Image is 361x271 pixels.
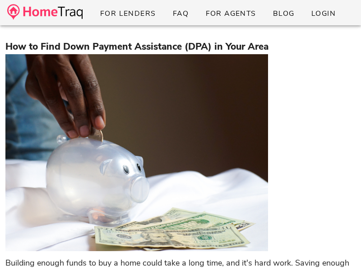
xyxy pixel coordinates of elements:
a: FAQ [165,5,196,22]
h3: How to Find Down Payment Assistance (DPA) in Your Area [5,40,356,54]
img: desktop-logo.34a1112.png [7,4,83,20]
iframe: Chat Widget [316,228,361,271]
span: For Lenders [100,9,156,19]
span: Login [311,9,336,19]
span: FAQ [172,9,189,19]
img: 71bf2700-60d7-11eb-bc84-7b88ca370fce-piggybank.jpg [5,54,268,252]
span: For Agents [205,9,256,19]
a: Blog [265,5,302,22]
a: For Lenders [93,5,163,22]
a: For Agents [198,5,263,22]
span: Blog [273,9,295,19]
a: Login [304,5,343,22]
